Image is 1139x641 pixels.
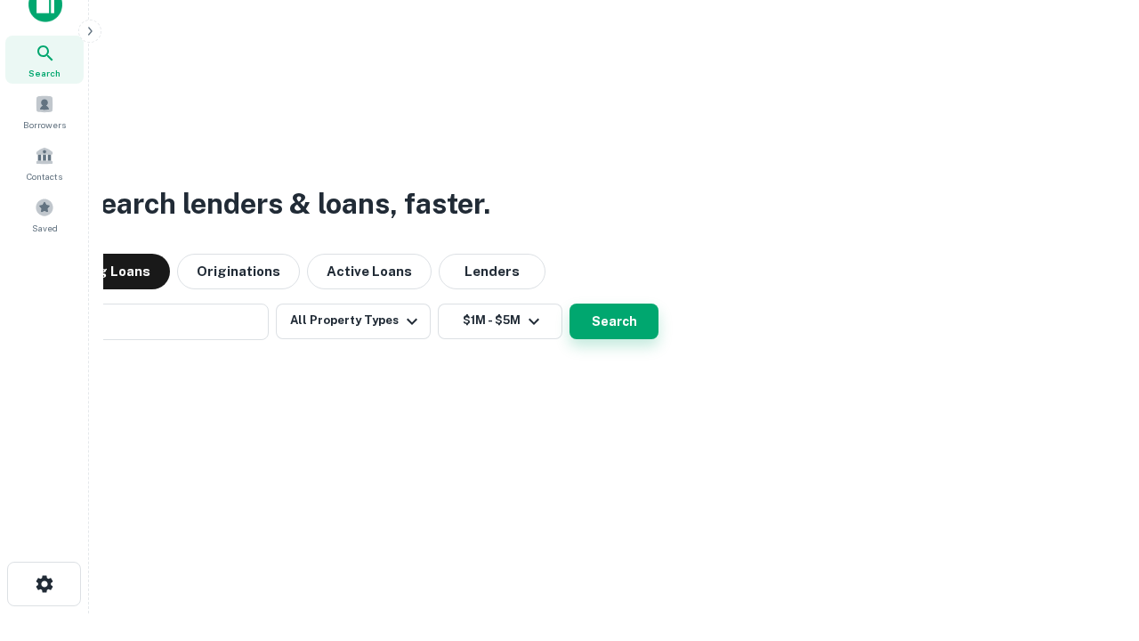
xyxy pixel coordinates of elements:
[5,87,84,135] a: Borrowers
[439,254,545,289] button: Lenders
[23,118,66,132] span: Borrowers
[569,304,658,339] button: Search
[5,139,84,187] a: Contacts
[438,304,562,339] button: $1M - $5M
[177,254,300,289] button: Originations
[1050,499,1139,584] iframe: Chat Widget
[5,191,84,239] a: Saved
[81,183,490,225] h3: Search lenders & loans, faster.
[27,169,62,183] span: Contacts
[28,66,61,80] span: Search
[307,254,432,289] button: Active Loans
[276,304,431,339] button: All Property Types
[32,221,58,235] span: Saved
[5,36,84,84] a: Search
